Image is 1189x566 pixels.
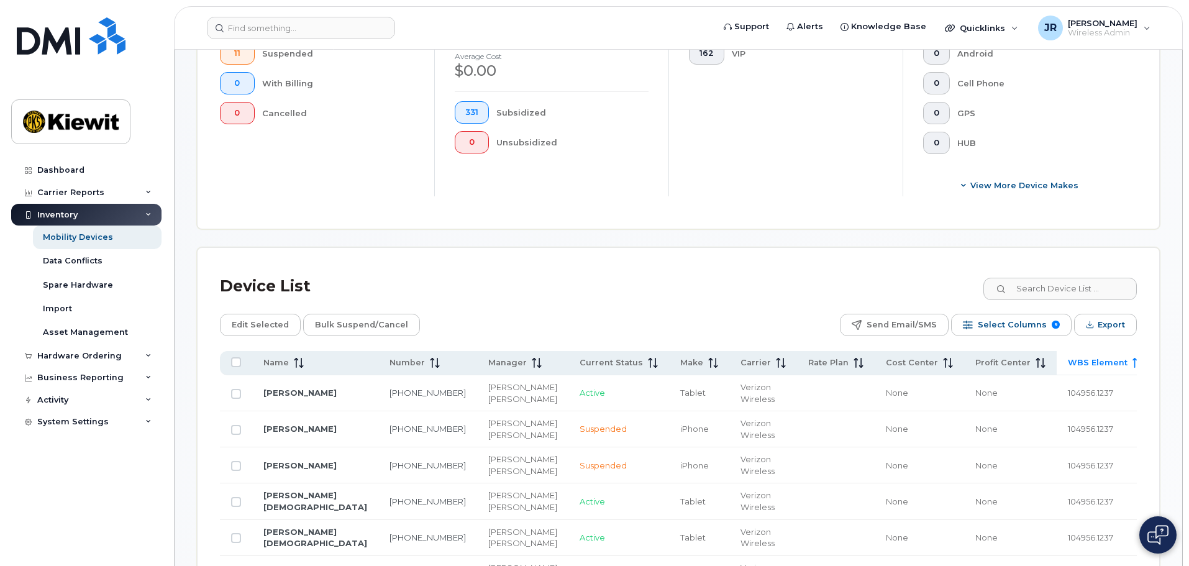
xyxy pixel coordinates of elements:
span: 0 [230,108,244,118]
a: Alerts [778,14,832,39]
span: Make [680,357,703,368]
span: [PERSON_NAME] [1068,18,1137,28]
span: Name [263,357,289,368]
span: 0 [934,138,939,148]
div: Android [957,42,1118,65]
a: [PHONE_NUMBER] [389,532,466,542]
div: Subsidized [496,101,649,124]
span: Export [1098,316,1125,334]
span: None [886,424,908,434]
img: Open chat [1147,525,1168,545]
span: JR [1044,21,1057,35]
a: [PERSON_NAME][DEMOGRAPHIC_DATA] [263,527,367,549]
a: [PERSON_NAME] [263,460,337,470]
span: Knowledge Base [851,21,926,33]
span: None [886,388,908,398]
span: 104956.1237 [1068,496,1113,506]
span: Select Columns [978,316,1047,334]
div: With Billing [262,72,415,94]
button: 0 [923,42,950,65]
span: 0 [934,108,939,118]
span: Suspended [580,460,627,470]
div: HUB [957,132,1118,154]
span: Suspended [580,424,627,434]
button: Select Columns 9 [951,314,1072,336]
button: 162 [689,42,724,65]
span: 0 [934,78,939,88]
div: GPS [957,102,1118,124]
a: [PHONE_NUMBER] [389,496,466,506]
span: Active [580,496,605,506]
span: Verizon Wireless [740,527,775,549]
button: 0 [923,72,950,94]
span: None [975,424,998,434]
span: Carrier [740,357,771,368]
div: Quicklinks [936,16,1027,40]
span: Wireless Admin [1068,28,1137,38]
span: None [886,496,908,506]
span: Active [580,388,605,398]
div: $0.00 [455,60,649,81]
span: Support [734,21,769,33]
button: 0 [220,72,255,94]
span: None [886,460,908,470]
a: [PERSON_NAME] [263,424,337,434]
span: 104956.1237 [1068,460,1113,470]
span: Current Status [580,357,643,368]
span: Tablet [680,496,706,506]
button: 0 [220,102,255,124]
span: None [886,532,908,542]
span: Verizon Wireless [740,418,775,440]
span: View More Device Makes [970,180,1078,191]
span: Quicklinks [960,23,1005,33]
span: 162 [699,48,714,58]
span: 0 [934,48,939,58]
button: Edit Selected [220,314,301,336]
a: [PERSON_NAME][DEMOGRAPHIC_DATA] [263,490,367,512]
span: Tablet [680,532,706,542]
span: Verizon Wireless [740,490,775,512]
span: 0 [465,137,478,147]
div: Cancelled [262,102,415,124]
span: Cost Center [886,357,938,368]
div: Suspended [262,42,415,65]
button: 11 [220,42,255,65]
a: Knowledge Base [832,14,935,39]
span: 104956.1237 [1068,388,1113,398]
div: Cell Phone [957,72,1118,94]
span: 104956.1237 [1068,532,1113,542]
span: Send Email/SMS [867,316,937,334]
button: 0 [923,132,950,154]
div: [PERSON_NAME] [488,501,557,513]
div: Device List [220,270,311,303]
span: 11 [230,48,244,58]
span: Bulk Suspend/Cancel [315,316,408,334]
span: None [975,496,998,506]
div: [PERSON_NAME] [488,429,557,441]
span: Tablet [680,388,706,398]
span: 331 [465,107,478,117]
div: [PERSON_NAME] [488,490,557,501]
a: Support [715,14,778,39]
div: [PERSON_NAME] [488,393,557,405]
input: Find something... [207,17,395,39]
span: Alerts [797,21,823,33]
button: View More Device Makes [923,174,1117,196]
div: [PERSON_NAME] [488,418,557,429]
div: [PERSON_NAME] [488,465,557,477]
span: 104956.1237 [1068,424,1113,434]
span: iPhone [680,460,709,470]
span: Profit Center [975,357,1031,368]
button: 0 [455,131,489,153]
span: Manager [488,357,527,368]
input: Search Device List ... [983,278,1137,300]
button: 0 [923,102,950,124]
a: [PHONE_NUMBER] [389,424,466,434]
div: Unsubsidized [496,131,649,153]
span: Active [580,532,605,542]
span: Verizon Wireless [740,454,775,476]
span: WBS Element [1068,357,1127,368]
span: Number [389,357,425,368]
div: [PERSON_NAME] [488,381,557,393]
div: VIP [732,42,883,65]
